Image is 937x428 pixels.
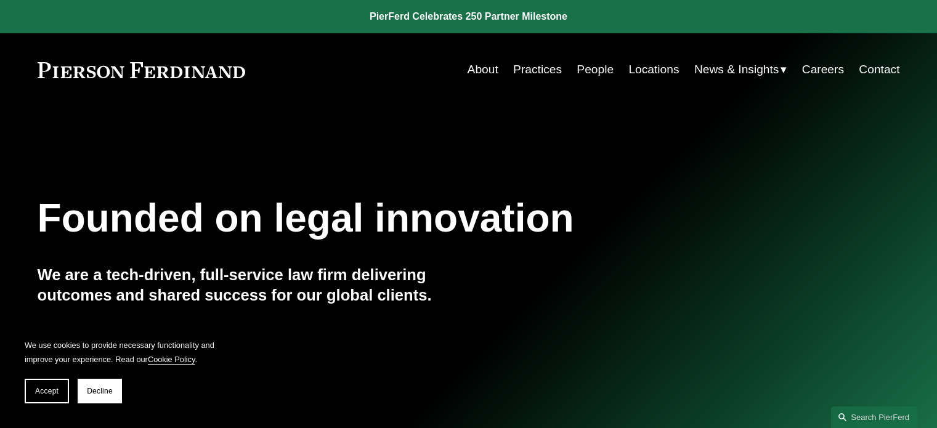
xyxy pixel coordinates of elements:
h4: We are a tech-driven, full-service law firm delivering outcomes and shared success for our global... [38,265,469,305]
h1: Founded on legal innovation [38,196,756,241]
a: Contact [859,58,899,81]
section: Cookie banner [12,326,234,416]
a: Careers [802,58,844,81]
button: Accept [25,379,69,403]
a: Cookie Policy [148,355,195,364]
a: People [577,58,614,81]
a: folder dropdown [694,58,787,81]
a: About [468,58,498,81]
a: Practices [513,58,562,81]
p: We use cookies to provide necessary functionality and improve your experience. Read our . [25,338,222,366]
a: Search this site [831,406,917,428]
button: Decline [78,379,122,403]
span: Accept [35,387,59,395]
span: Decline [87,387,113,395]
a: Locations [628,58,679,81]
span: News & Insights [694,59,779,81]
